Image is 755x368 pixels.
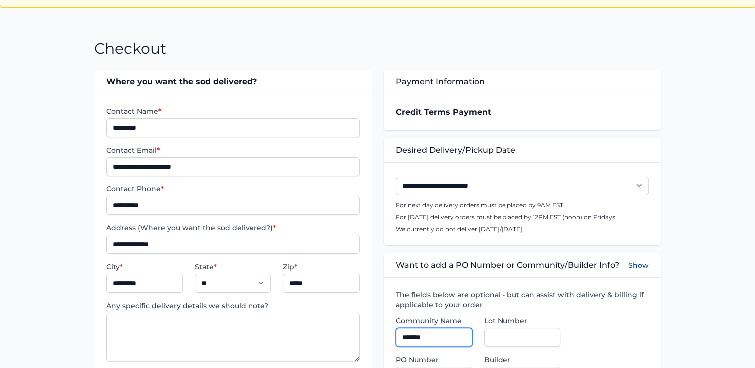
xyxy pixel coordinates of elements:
[396,225,649,233] p: We currently do not deliver [DATE]/[DATE]
[396,259,619,271] span: Want to add a PO Number or Community/Builder Info?
[484,316,560,326] label: Lot Number
[396,213,649,221] p: For [DATE] delivery orders must be placed by 12PM EST (noon) on Fridays.
[484,355,560,365] label: Builder
[106,223,359,233] label: Address (Where you want the sod delivered?)
[106,106,359,116] label: Contact Name
[106,262,183,272] label: City
[195,262,271,272] label: State
[396,290,649,310] label: The fields below are optional - but can assist with delivery & billing if applicable to your order
[94,40,166,58] h1: Checkout
[396,316,472,326] label: Community Name
[396,355,472,365] label: PO Number
[396,107,491,117] strong: Credit Terms Payment
[628,259,649,271] button: Show
[384,70,661,94] div: Payment Information
[384,138,661,162] div: Desired Delivery/Pickup Date
[106,184,359,194] label: Contact Phone
[106,145,359,155] label: Contact Email
[283,262,359,272] label: Zip
[106,301,359,311] label: Any specific delivery details we should note?
[396,201,649,209] p: For next day delivery orders must be placed by 9AM EST
[94,70,371,94] div: Where you want the sod delivered?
